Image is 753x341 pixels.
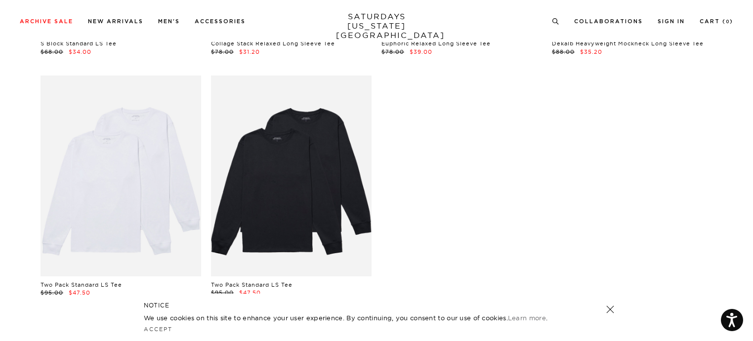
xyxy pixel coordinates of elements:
[20,19,73,24] a: Archive Sale
[69,289,90,296] span: $47.50
[239,289,261,296] span: $47.50
[658,19,685,24] a: Sign In
[41,48,63,55] span: $68.00
[211,289,234,296] span: $95.00
[158,19,180,24] a: Men's
[195,19,246,24] a: Accessories
[580,48,602,55] span: $35.20
[41,281,122,288] a: Two Pack Standard LS Tee
[144,313,574,323] p: We use cookies on this site to enhance your user experience. By continuing, you consent to our us...
[726,20,730,24] small: 0
[336,12,418,40] a: SATURDAYS[US_STATE][GEOGRAPHIC_DATA]
[69,48,91,55] span: $34.00
[700,19,733,24] a: Cart (0)
[211,48,234,55] span: $78.00
[410,48,432,55] span: $39.00
[41,40,117,47] a: S Block Standard LS Tee
[88,19,143,24] a: New Arrivals
[552,40,704,47] a: Dekalb Heavyweight Mockneck Long Sleeve Tee
[144,301,609,310] h5: NOTICE
[211,40,335,47] a: Collage Stack Relaxed Long Sleeve Tee
[144,326,172,333] a: Accept
[41,289,63,296] span: $95.00
[211,281,293,288] a: Two Pack Standard LS Tee
[381,40,491,47] a: Euphoric Relaxed Long Sleeve Tee
[239,48,260,55] span: $31.20
[574,19,643,24] a: Collaborations
[508,314,546,322] a: Learn more
[552,48,575,55] span: $88.00
[381,48,404,55] span: $78.00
